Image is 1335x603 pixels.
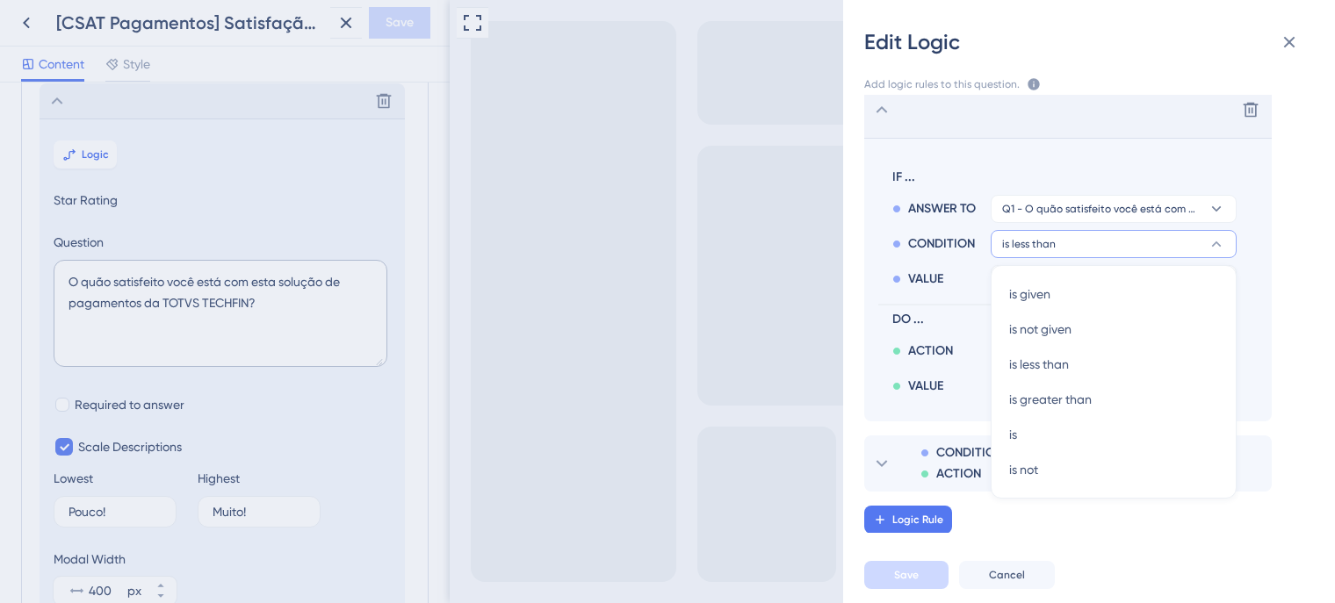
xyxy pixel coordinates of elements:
[864,77,1020,95] span: Add logic rules to this question.
[908,376,943,397] span: VALUE
[959,561,1055,589] button: Cancel
[1002,347,1225,382] button: is less than
[1002,237,1056,251] span: is less than
[1009,319,1072,340] span: is not given
[991,195,1237,223] button: Q1 - O quão satisfeito você está com esta solução de pagamentos da TOTVS TECHFIN?
[1002,382,1225,417] button: is greater than
[908,233,975,255] span: CONDITION
[894,568,919,582] span: Save
[527,355,850,568] iframe: UserGuiding Survey
[864,561,949,589] button: Save
[936,442,1003,463] span: CONDITION
[892,167,1230,188] span: IF ...
[1002,202,1201,216] span: Q1 - O quão satisfeito você está com esta solução de pagamentos da TOTVS TECHFIN?
[1002,312,1225,347] button: is not given
[864,506,952,534] button: Logic Rule
[864,28,1314,56] div: Edit Logic
[936,463,981,485] span: ACTION
[989,568,1025,582] span: Cancel
[1002,276,1225,312] button: is given
[1009,354,1069,375] span: is less than
[1002,417,1225,452] button: is
[908,341,953,362] span: ACTION
[1002,452,1225,487] button: is not
[1009,424,1017,445] span: is
[991,230,1237,258] button: is less than
[1009,284,1050,305] span: is given
[1009,389,1092,410] span: is greater than
[1009,459,1038,480] span: is not
[908,269,943,290] span: VALUE
[892,309,1230,330] span: DO ...
[908,198,976,219] span: ANSWER TO
[892,513,943,527] span: Logic Rule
